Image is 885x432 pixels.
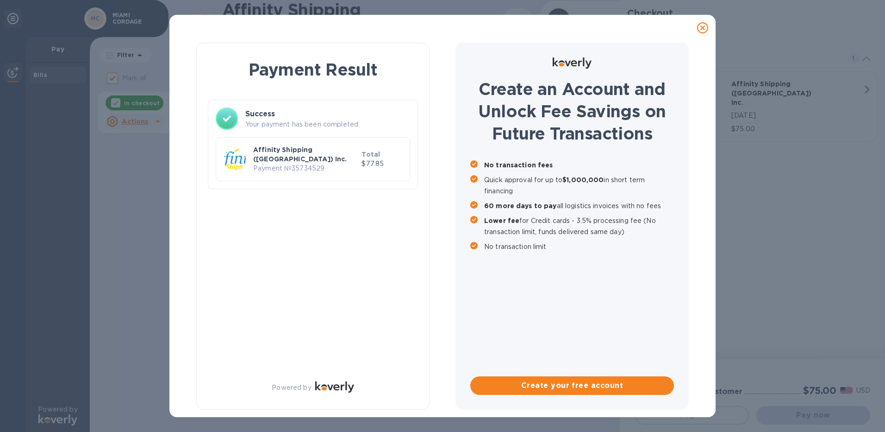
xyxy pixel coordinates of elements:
[562,176,604,184] b: $1,000,000
[361,151,380,158] b: Total
[484,174,674,197] p: Quick approval for up to in short term financing
[484,215,674,237] p: for Credit cards - 3.5% processing fee (No transaction limit, funds delivered same day)
[245,120,410,129] p: Your payment has been completed.
[484,202,557,210] b: 60 more days to pay
[212,58,414,81] h1: Payment Result
[484,217,519,224] b: Lower fee
[484,241,674,252] p: No transaction limit
[315,381,354,393] img: Logo
[484,200,674,211] p: all logistics invoices with no fees
[478,380,667,391] span: Create your free account
[253,145,358,164] p: Affinity Shipping ([GEOGRAPHIC_DATA]) Inc.
[253,164,358,173] p: Payment № 35734529
[470,78,674,145] h1: Create an Account and Unlock Fee Savings on Future Transactions
[553,57,592,69] img: Logo
[272,383,311,393] p: Powered by
[484,161,553,169] b: No transaction fees
[361,159,402,169] p: $77.85
[470,376,674,395] button: Create your free account
[245,108,410,120] h3: Success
